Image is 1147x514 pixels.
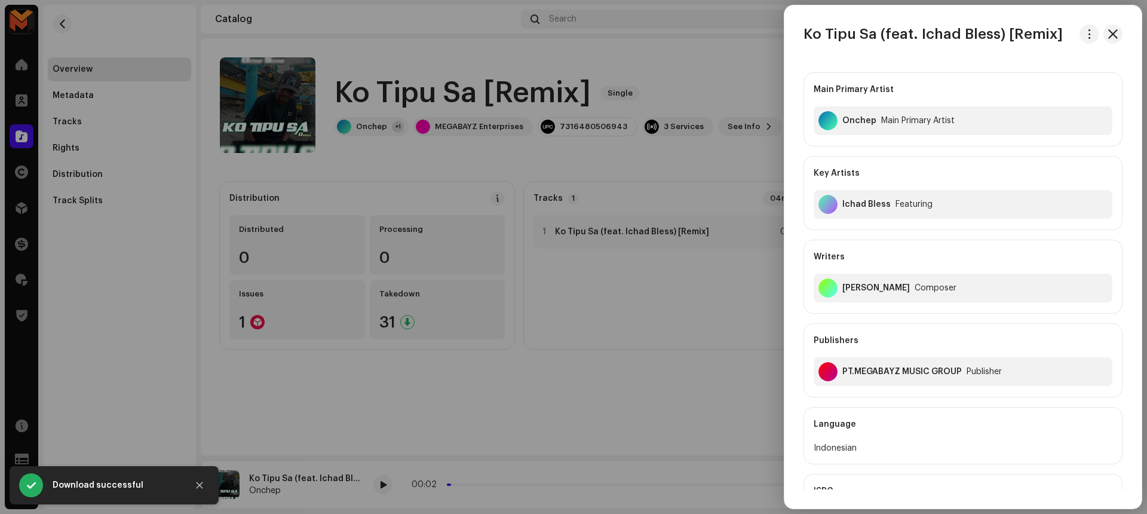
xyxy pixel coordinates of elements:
[814,240,1112,274] div: Writers
[814,157,1112,190] div: Key Artists
[803,25,1063,44] h3: Ko Tipu Sa (feat. Ichad Bless) [Remix]
[814,441,1112,455] div: Indonesian
[915,283,956,293] div: Composer
[842,367,962,377] div: PT.MEGABAYZ MUSIC GROUP
[842,200,891,209] div: Ichad Bless
[881,116,955,126] div: Main Primary Artist
[814,408,1112,441] div: Language
[842,116,876,126] div: Onchep
[814,475,1112,508] div: ISRC
[814,73,1112,106] div: Main Primary Artist
[967,367,1002,377] div: Publisher
[895,200,933,209] div: Featuring
[842,283,910,293] div: Richard Boas Simbiak
[814,324,1112,357] div: Publishers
